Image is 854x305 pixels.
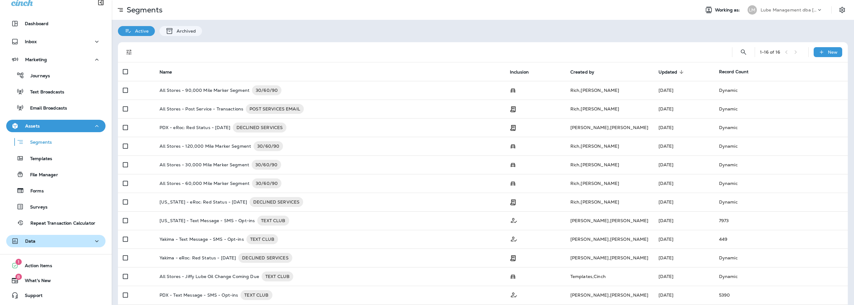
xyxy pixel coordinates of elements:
div: TEXT CLUB [262,271,293,281]
td: [DATE] [654,100,714,118]
span: TEXT CLUB [262,273,293,280]
span: Name [160,69,180,75]
div: 1 - 16 of 16 [760,50,780,55]
p: New [828,50,838,55]
p: All Stores - Jiffy Lube Oil Change Coming Due [160,271,259,281]
td: [DATE] [654,155,714,174]
span: TEXT CLUB [257,218,289,224]
span: 30/60/90 [254,143,283,149]
button: Surveys [6,200,106,213]
span: Action Items [19,263,52,271]
td: [DATE] [654,249,714,267]
button: File Manager [6,168,106,181]
p: Email Broadcasts [24,105,67,111]
button: Forms [6,184,106,197]
p: Dashboard [25,21,48,26]
div: POST SERVICES EMAIL [246,104,304,114]
td: [DATE] [654,286,714,304]
span: Name [160,70,172,75]
span: POST SERVICES EMAIL [246,106,304,112]
span: Possession [510,273,516,279]
p: Data [25,239,36,244]
p: Segments [124,5,163,15]
button: Assets [6,120,106,132]
button: Support [6,289,106,302]
p: Inbox [25,39,37,44]
td: Dynamic [714,81,848,100]
span: DECLINED SERVICES [233,124,286,131]
td: [DATE] [654,174,714,193]
td: [DATE] [654,193,714,211]
p: Text Broadcasts [24,89,64,95]
span: 30/60/90 [252,180,281,186]
span: Customer Only [510,236,518,241]
p: Lube Management dba [PERSON_NAME] [761,7,816,12]
td: Dynamic [714,155,848,174]
span: Transaction [510,199,516,204]
div: 30/60/90 [254,141,283,151]
div: DECLINED SERVICES [233,123,286,132]
p: Yakima - Text Message - SMS - Opt-ins [160,234,244,244]
span: 8 [15,274,22,280]
span: Transaction [510,106,516,111]
button: Search Segments [737,46,750,58]
span: Possession [510,162,516,167]
span: TEXT CLUB [246,236,278,242]
p: Yakima - eRoc: Red Status - [DATE] [160,253,236,263]
p: Archived [173,29,196,34]
td: Dynamic [714,249,848,267]
td: Rich , [PERSON_NAME] [565,155,654,174]
div: TEXT CLUB [240,290,272,300]
td: Templates , Cinch [565,267,654,286]
td: Dynamic [714,174,848,193]
span: Record Count [719,69,749,74]
td: [DATE] [654,81,714,100]
p: [US_STATE] - eRoc: Red Status - [DATE] [160,197,247,207]
p: PDX - eRoc: Red Status - [DATE] [160,123,230,132]
button: Marketing [6,53,106,66]
p: All Stores - 30,000 Mile Marker Segment [160,160,249,170]
td: Dynamic [714,267,848,286]
span: Updated [658,69,685,75]
button: Repeat Transaction Calculator [6,216,106,229]
p: All Stores - 60,000 Mile Marker Segment [160,178,249,188]
p: Templates [24,156,52,162]
span: Customer Only [510,292,518,297]
td: Rich , [PERSON_NAME] [565,137,654,155]
div: TEXT CLUB [257,216,289,226]
p: Segments [24,140,52,146]
button: Filters [123,46,135,58]
span: TEXT CLUB [240,292,272,298]
span: Working as: [715,7,741,13]
p: Repeat Transaction Calculator [24,221,95,227]
p: Forms [24,188,44,194]
span: Inclusion [510,69,537,75]
td: [DATE] [654,267,714,286]
td: 5390 [714,286,848,304]
p: File Manager [24,172,58,178]
p: Assets [25,123,40,128]
td: [DATE] [654,211,714,230]
span: 1 [16,259,22,265]
button: Templates [6,152,106,165]
td: [PERSON_NAME] , [PERSON_NAME] [565,230,654,249]
p: Surveys [24,204,47,210]
td: [PERSON_NAME] , [PERSON_NAME] [565,286,654,304]
span: 30/60/90 [252,87,281,93]
button: Dashboard [6,17,106,30]
p: All Stores - Post Service - Transactions [160,104,244,114]
div: 30/60/90 [252,178,281,188]
div: DECLINED SERVICES [238,253,292,263]
div: DECLINED SERVICES [249,197,303,207]
p: Marketing [25,57,47,62]
button: Inbox [6,35,106,48]
td: Dynamic [714,100,848,118]
button: Data [6,235,106,247]
span: Inclusion [510,70,529,75]
td: Dynamic [714,118,848,137]
span: DECLINED SERVICES [238,255,292,261]
span: Created by [570,70,594,75]
td: [DATE] [654,230,714,249]
td: [PERSON_NAME] , [PERSON_NAME] [565,118,654,137]
td: [DATE] [654,118,714,137]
